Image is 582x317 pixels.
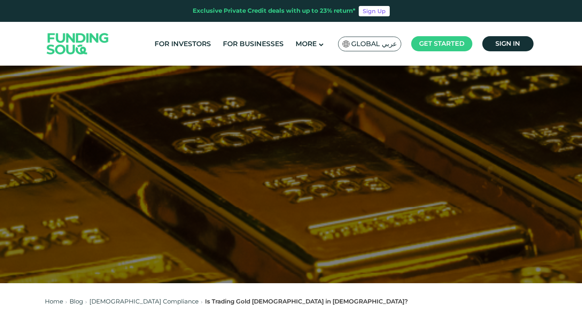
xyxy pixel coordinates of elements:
[193,6,356,16] div: Exclusive Private Credit deals with up to 23% return*
[351,39,397,49] span: Global عربي
[70,298,83,305] a: Blog
[296,40,317,48] span: More
[39,24,117,64] img: Logo
[221,37,286,51] a: For Businesses
[45,298,63,305] a: Home
[359,6,390,16] a: Sign Up
[205,297,408,306] div: Is Trading Gold [DEMOGRAPHIC_DATA] in [DEMOGRAPHIC_DATA]?
[153,37,213,51] a: For Investors
[495,40,520,47] span: Sign in
[89,298,199,305] a: [DEMOGRAPHIC_DATA] Compliance
[482,36,534,51] a: Sign in
[419,40,464,47] span: Get started
[342,41,350,47] img: SA Flag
